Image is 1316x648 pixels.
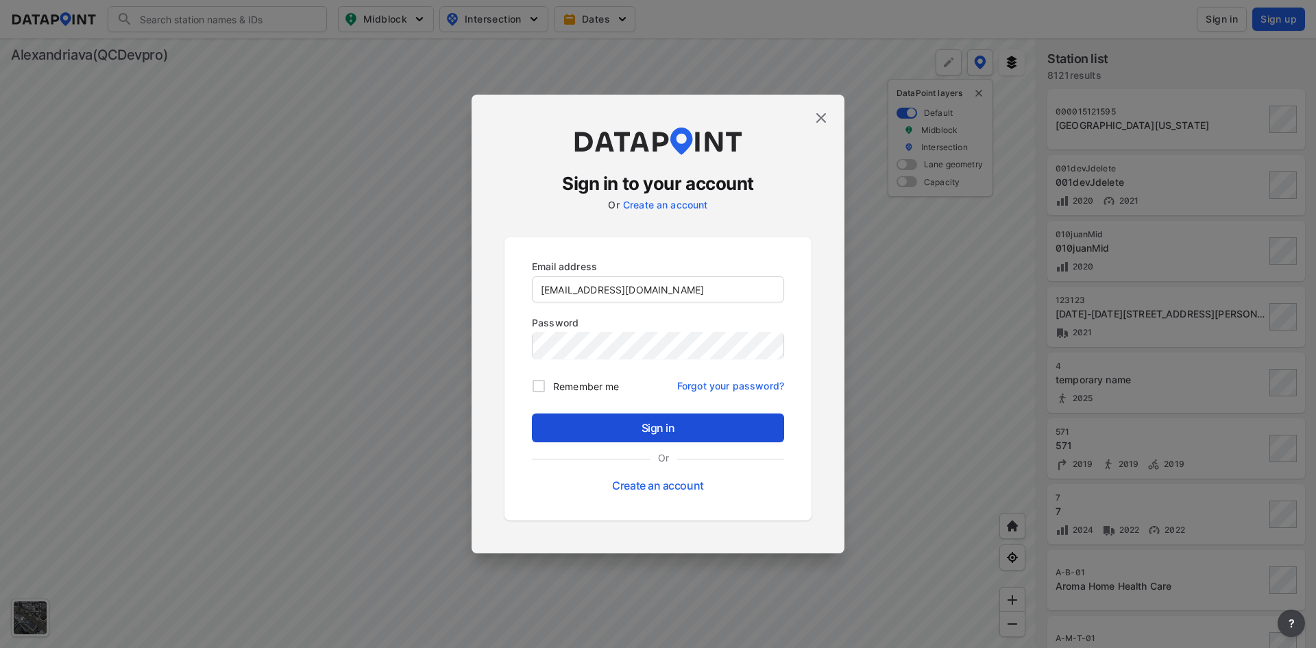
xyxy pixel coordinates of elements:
label: Or [650,451,677,465]
a: Forgot your password? [677,372,784,393]
h3: Sign in to your account [504,171,812,196]
button: more [1278,610,1305,637]
a: Create an account [623,199,708,211]
p: Password [532,315,784,330]
label: Or [608,199,619,211]
button: Sign in [532,413,784,442]
input: you@example.com [533,277,783,302]
span: ? [1286,615,1297,632]
a: Create an account [612,479,703,492]
img: dataPointLogo.9353c09d.svg [572,128,744,155]
span: Sign in [543,420,773,436]
p: Email address [532,259,784,274]
span: Remember me [553,379,619,394]
img: close.efbf2170.svg [813,110,829,126]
